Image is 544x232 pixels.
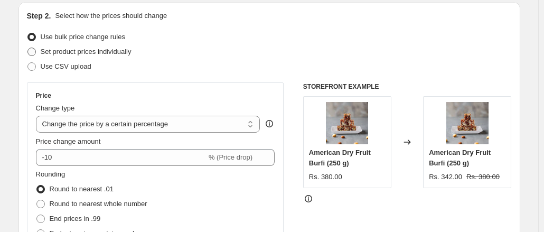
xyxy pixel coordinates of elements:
[36,91,51,100] h3: Price
[50,215,101,222] span: End prices in .99
[446,102,489,144] img: AmericanDreyFruitBurfi_5acb454e-04c4-4c23-b2da-26b11a8f2f39_80x.jpg
[41,33,125,41] span: Use bulk price change rules
[36,104,75,112] span: Change type
[55,11,167,21] p: Select how the prices should change
[466,173,500,181] span: Rs. 380.00
[264,118,275,129] div: help
[36,170,65,178] span: Rounding
[50,200,147,208] span: Round to nearest whole number
[209,153,252,161] span: % (Price drop)
[41,48,132,55] span: Set product prices individually
[303,82,512,91] h6: STOREFRONT EXAMPLE
[50,185,114,193] span: Round to nearest .01
[36,137,101,145] span: Price change amount
[309,149,371,167] span: American Dry Fruit Burfi (250 g)
[309,173,342,181] span: Rs. 380.00
[429,173,462,181] span: Rs. 342.00
[429,149,491,167] span: American Dry Fruit Burfi (250 g)
[326,102,368,144] img: AmericanDreyFruitBurfi_5acb454e-04c4-4c23-b2da-26b11a8f2f39_80x.jpg
[41,62,91,70] span: Use CSV upload
[36,149,207,166] input: -15
[27,11,51,21] h2: Step 2.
